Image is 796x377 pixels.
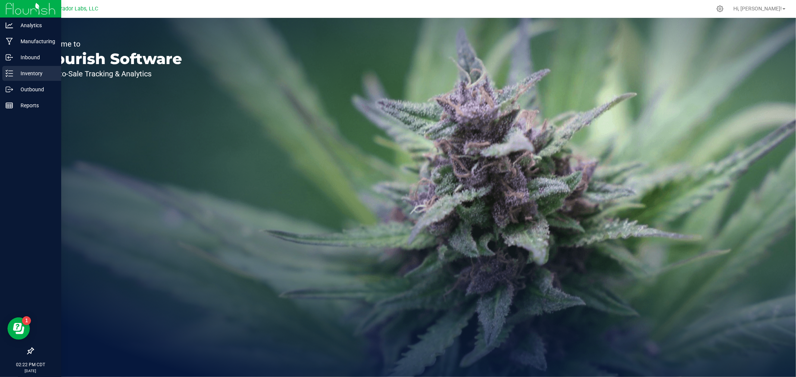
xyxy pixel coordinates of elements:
[715,5,725,12] div: Manage settings
[733,6,782,12] span: Hi, [PERSON_NAME]!
[40,51,182,66] p: Flourish Software
[6,102,13,109] inline-svg: Reports
[13,69,58,78] p: Inventory
[13,85,58,94] p: Outbound
[40,40,182,48] p: Welcome to
[54,6,98,12] span: Curador Labs, LLC
[7,317,30,340] iframe: Resource center
[6,54,13,61] inline-svg: Inbound
[40,70,182,77] p: Seed-to-Sale Tracking & Analytics
[3,361,58,368] p: 02:22 PM CDT
[6,70,13,77] inline-svg: Inventory
[13,101,58,110] p: Reports
[6,86,13,93] inline-svg: Outbound
[13,37,58,46] p: Manufacturing
[13,53,58,62] p: Inbound
[3,368,58,374] p: [DATE]
[22,316,31,325] iframe: Resource center unread badge
[13,21,58,30] p: Analytics
[6,38,13,45] inline-svg: Manufacturing
[6,22,13,29] inline-svg: Analytics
